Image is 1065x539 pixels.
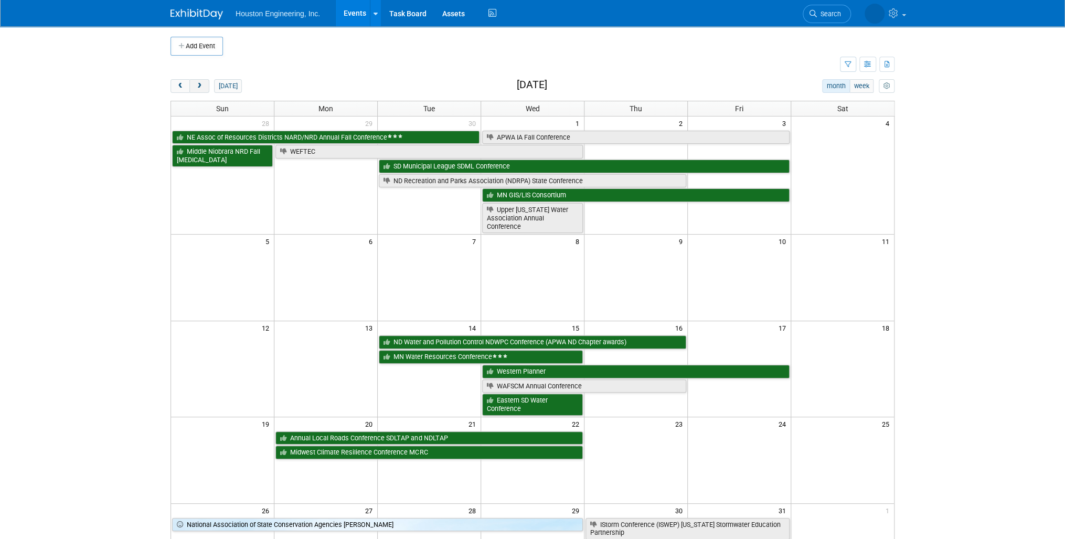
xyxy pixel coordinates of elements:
a: SD Municipal League SDML Conference [379,160,789,173]
span: 9 [678,235,687,248]
span: Mon [318,104,333,113]
span: 15 [571,321,584,334]
a: MN GIS/LIS Consortium [482,188,790,202]
span: Thu [630,104,642,113]
span: Tue [423,104,435,113]
span: 19 [261,417,274,430]
span: Search [817,10,841,18]
a: ND Water and Pollution Control NDWPC Conference (APWA ND Chapter awards) [379,335,686,349]
span: 22 [571,417,584,430]
span: 12 [261,321,274,334]
span: 28 [467,504,481,517]
span: 16 [674,321,687,334]
a: WAFSCM Annual Conference [482,379,686,393]
span: 5 [264,235,274,248]
a: Midwest Climate Resilience Conference MCRC [275,446,583,459]
span: 26 [261,504,274,517]
span: 17 [778,321,791,334]
span: 4 [885,117,894,130]
a: Search [803,5,851,23]
span: 21 [467,417,481,430]
a: Upper [US_STATE] Water Association Annual Conference [482,203,583,233]
span: 1 [574,117,584,130]
span: 7 [471,235,481,248]
span: 14 [467,321,481,334]
span: 1 [885,504,894,517]
button: prev [171,79,190,93]
span: 27 [364,504,377,517]
span: Sun [216,104,229,113]
a: MN Water Resources Conference [379,350,583,364]
a: ND Recreation and Parks Association (NDRPA) State Conference [379,174,686,188]
a: National Association of State Conservation Agencies [PERSON_NAME] [172,518,583,532]
img: Heidi Joarnt [865,4,885,24]
img: ExhibitDay [171,9,223,19]
span: 25 [881,417,894,430]
span: 2 [678,117,687,130]
span: Fri [735,104,743,113]
span: 29 [364,117,377,130]
a: Middle Niobrara NRD Fall [MEDICAL_DATA] [172,145,273,166]
button: myCustomButton [879,79,894,93]
span: 11 [881,235,894,248]
span: 23 [674,417,687,430]
h2: [DATE] [517,79,547,91]
span: 30 [674,504,687,517]
a: NE Assoc of Resources Districts NARD/NRD Annual Fall Conference [172,131,480,144]
a: Eastern SD Water Conference [482,394,583,415]
a: WEFTEC [275,145,583,158]
span: 24 [778,417,791,430]
button: week [849,79,874,93]
span: 3 [781,117,791,130]
a: Annual Local Roads Conference SDLTAP and NDLTAP [275,431,583,445]
span: 8 [574,235,584,248]
button: Add Event [171,37,223,56]
button: next [189,79,209,93]
span: 30 [467,117,481,130]
button: month [822,79,850,93]
span: 6 [368,235,377,248]
span: Sat [837,104,848,113]
span: 13 [364,321,377,334]
span: 20 [364,417,377,430]
span: 18 [881,321,894,334]
span: Wed [525,104,539,113]
span: Houston Engineering, Inc. [236,9,320,18]
span: 10 [778,235,791,248]
a: Western Planner [482,365,790,378]
span: 31 [778,504,791,517]
button: [DATE] [214,79,242,93]
a: APWA IA Fall Conference [482,131,790,144]
i: Personalize Calendar [883,83,890,90]
span: 29 [571,504,584,517]
span: 28 [261,117,274,130]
